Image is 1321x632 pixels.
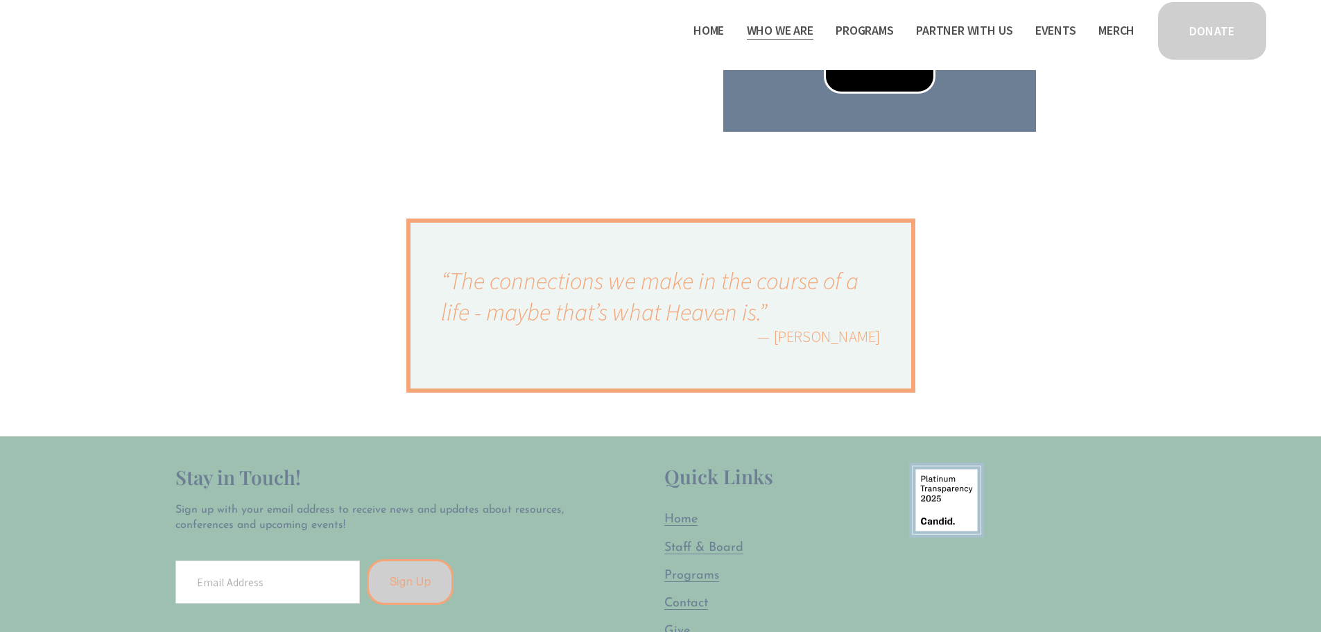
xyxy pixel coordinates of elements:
span: ” [759,297,767,327]
span: Programs [836,21,894,41]
figcaption: — [PERSON_NAME] [441,328,881,345]
span: Programs [664,570,719,582]
span: Sign Up [390,575,431,588]
p: Sign up with your email address to receive news and updates about resources, conferences and upco... [175,502,576,533]
blockquote: The connections we make in the course of a life - maybe that’s what Heaven is. [441,266,881,328]
span: Staff & Board [664,542,743,554]
span: Contact [664,597,708,610]
span: Home [664,513,698,526]
h2: Stay in Touch! [175,463,576,492]
a: Programs [664,567,719,585]
a: folder dropdown [916,19,1012,42]
button: Sign Up [367,559,454,605]
input: Email Address [175,561,360,604]
a: Events [1035,19,1076,42]
img: 9878580 [909,463,984,538]
span: Who We Are [747,21,813,41]
a: Contact [664,595,708,613]
span: Quick Links [664,463,773,489]
a: Home [693,19,724,42]
a: folder dropdown [836,19,894,42]
span: “ [441,266,449,296]
a: Staff & Board [664,540,743,557]
a: folder dropdown [747,19,813,42]
a: Merch [1098,19,1134,42]
span: Partner With Us [916,21,1012,41]
a: Home [664,511,698,529]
